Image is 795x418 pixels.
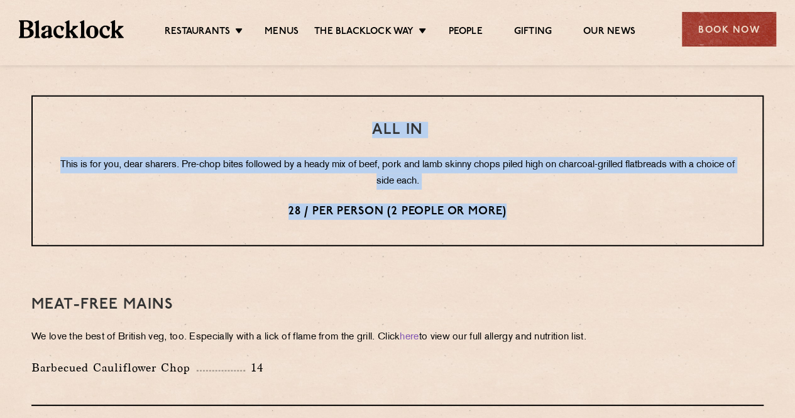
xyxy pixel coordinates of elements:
img: BL_Textured_Logo-footer-cropped.svg [19,20,124,38]
p: We love the best of British veg, too. Especially with a lick of flame from the grill. Click to vi... [31,329,764,346]
h3: Meat-Free mains [31,297,764,313]
a: Gifting [514,26,552,40]
div: Book Now [682,12,776,47]
p: 14 [245,360,263,376]
p: Barbecued Cauliflower Chop [31,359,197,377]
a: The Blacklock Way [314,26,414,40]
a: Our News [583,26,635,40]
h3: All In [58,122,737,138]
p: 28 / per person (2 people or more) [58,204,737,220]
a: People [448,26,482,40]
a: here [400,333,419,342]
a: Restaurants [165,26,230,40]
a: Menus [265,26,299,40]
p: This is for you, dear sharers. Pre-chop bites followed by a heady mix of beef, pork and lamb skin... [58,157,737,190]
